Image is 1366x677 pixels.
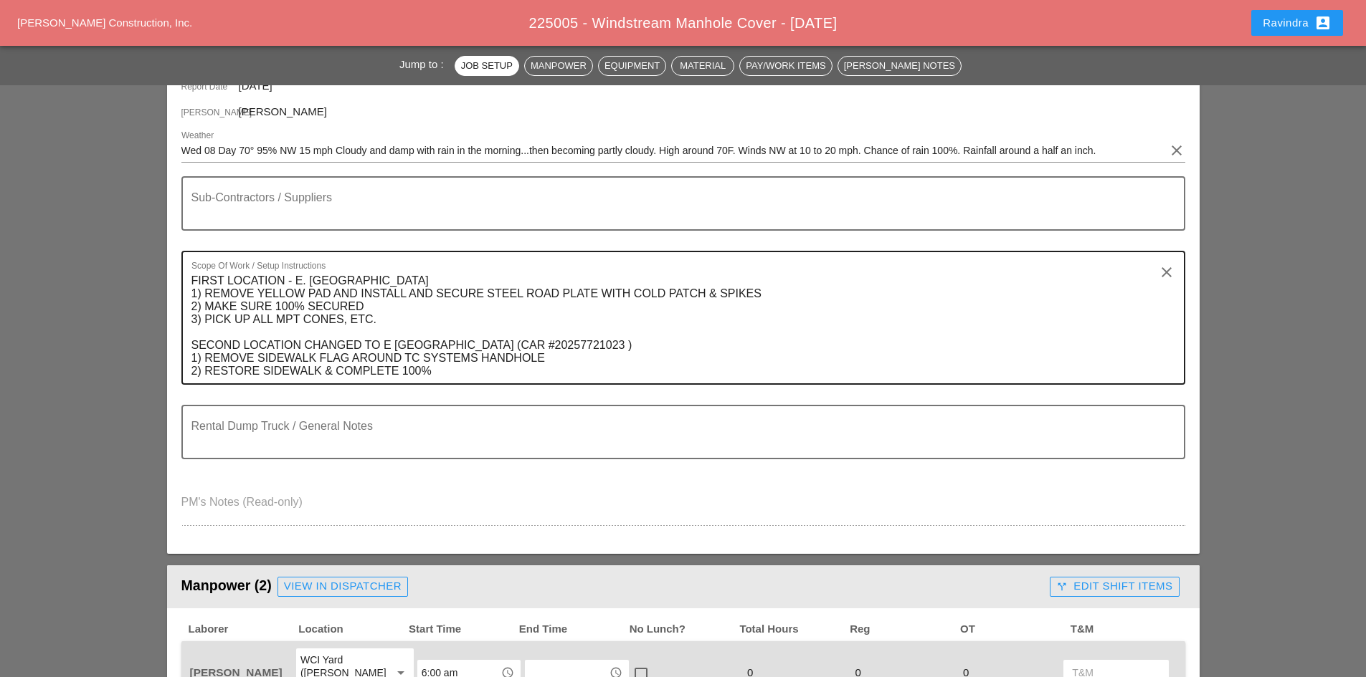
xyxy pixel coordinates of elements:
[181,572,1045,601] div: Manpower (2)
[181,80,239,93] span: Report Date
[746,59,825,73] div: Pay/Work Items
[407,621,518,638] span: Start Time
[191,195,1164,229] textarea: Sub-Contractors / Suppliers
[848,621,959,638] span: Reg
[604,59,660,73] div: Equipment
[1069,621,1180,638] span: T&M
[1158,264,1175,281] i: clear
[239,105,327,117] span: [PERSON_NAME]
[455,56,519,76] button: Job Setup
[959,621,1069,638] span: OT
[671,56,734,76] button: Material
[1263,14,1332,32] div: Ravindra
[461,59,513,73] div: Job Setup
[738,621,848,638] span: Total Hours
[1056,578,1172,595] div: Edit Shift Items
[1056,581,1068,592] i: call_split
[1168,142,1185,159] i: clear
[739,56,832,76] button: Pay/Work Items
[844,59,955,73] div: [PERSON_NAME] Notes
[838,56,962,76] button: [PERSON_NAME] Notes
[628,621,739,638] span: No Lunch?
[181,106,239,119] span: [PERSON_NAME]
[1251,10,1343,36] button: Ravindra
[191,423,1164,458] textarea: Rental Dump Truck / General Notes
[284,578,402,595] div: View in Dispatcher
[529,15,838,31] span: 225005 - Windstream Manhole Cover - [DATE]
[1050,577,1179,597] button: Edit Shift Items
[531,59,587,73] div: Manpower
[399,58,450,70] span: Jump to :
[297,621,407,638] span: Location
[598,56,666,76] button: Equipment
[17,16,192,29] a: [PERSON_NAME] Construction, Inc.
[278,577,408,597] a: View in Dispatcher
[187,621,298,638] span: Laborer
[239,80,272,92] span: [DATE]
[524,56,593,76] button: Manpower
[181,139,1165,162] input: Weather
[181,491,1185,525] textarea: PM's Notes (Read-only)
[1314,14,1332,32] i: account_box
[518,621,628,638] span: End Time
[678,59,728,73] div: Material
[191,269,1164,383] textarea: Scope Of Work / Setup Instructions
